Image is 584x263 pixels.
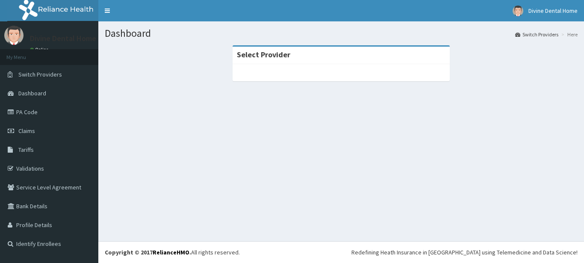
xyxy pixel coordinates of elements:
a: Switch Providers [515,31,558,38]
span: Claims [18,127,35,135]
footer: All rights reserved. [98,241,584,263]
h1: Dashboard [105,28,578,39]
img: User Image [4,26,24,45]
p: Divine Dental Home [30,35,96,42]
div: Redefining Heath Insurance in [GEOGRAPHIC_DATA] using Telemedicine and Data Science! [351,248,578,257]
a: Online [30,47,50,53]
strong: Select Provider [237,50,290,59]
span: Switch Providers [18,71,62,78]
span: Tariffs [18,146,34,154]
span: Dashboard [18,89,46,97]
li: Here [559,31,578,38]
a: RelianceHMO [153,248,189,256]
span: Divine Dental Home [528,7,578,15]
strong: Copyright © 2017 . [105,248,191,256]
img: User Image [513,6,523,16]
